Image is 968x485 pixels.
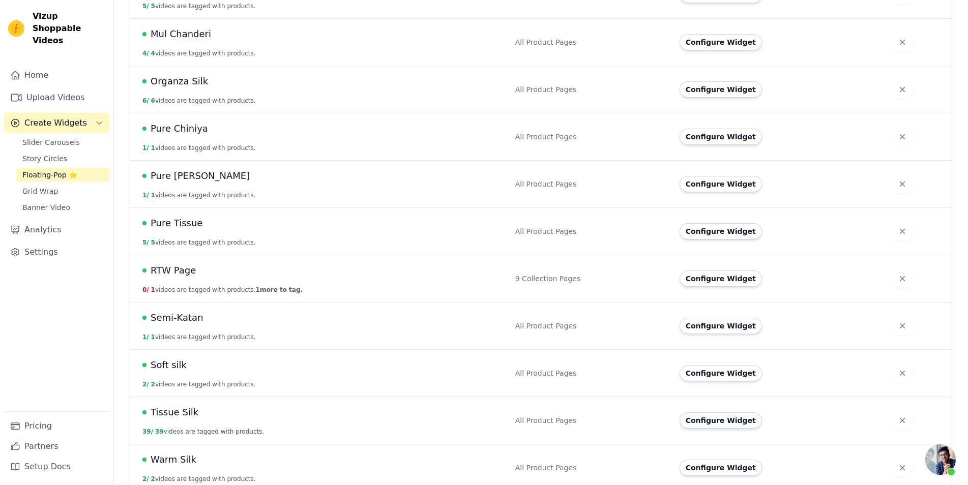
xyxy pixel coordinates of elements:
button: Delete widget [893,222,912,240]
button: Configure Widget [680,34,762,50]
span: Soft silk [151,358,187,372]
span: 1 more to tag. [256,286,303,293]
div: Open chat [925,444,956,475]
span: Semi-Katan [151,311,203,325]
span: Live Published [142,127,146,131]
a: Story Circles [16,151,109,166]
a: Floating-Pop ⭐ [16,168,109,182]
div: All Product Pages [515,321,667,331]
span: Live Published [142,268,146,272]
button: Configure Widget [680,412,762,429]
div: All Product Pages [515,415,667,426]
button: Configure Widget [680,270,762,287]
span: Story Circles [22,154,67,164]
span: Live Published [142,79,146,83]
span: Live Published [142,458,146,462]
span: 4 [151,50,155,57]
button: 39/ 39videos are tagged with products. [142,428,264,436]
span: Live Published [142,32,146,36]
span: 1 [151,334,155,341]
a: Upload Videos [4,87,109,108]
span: 2 [151,381,155,388]
a: Home [4,65,109,85]
span: Live Published [142,221,146,225]
div: All Product Pages [515,84,667,95]
span: Mul Chanderi [151,27,211,41]
a: Slider Carousels [16,135,109,149]
button: 4/ 4videos are tagged with products. [142,49,256,57]
a: Grid Wrap [16,184,109,198]
a: Settings [4,242,109,262]
button: Create Widgets [4,113,109,133]
button: 5/ 5videos are tagged with products. [142,2,256,10]
button: Delete widget [893,33,912,51]
button: 1/ 1videos are tagged with products. [142,333,256,341]
span: 5 / [142,239,149,246]
button: 1/ 1videos are tagged with products. [142,191,256,199]
button: Delete widget [893,128,912,146]
span: 5 [151,239,155,246]
span: Warm Silk [151,452,196,467]
span: 1 / [142,144,149,151]
button: Delete widget [893,175,912,193]
span: RTW Page [151,263,196,278]
button: Delete widget [893,411,912,430]
div: All Product Pages [515,37,667,47]
span: 6 [151,97,155,104]
span: 1 [151,286,155,293]
span: 2 [151,475,155,482]
span: Grid Wrap [22,186,58,196]
button: 0/ 1videos are tagged with products.1more to tag. [142,286,303,294]
span: 1 / [142,192,149,199]
button: Delete widget [893,80,912,99]
span: Live Published [142,363,146,367]
span: Pure [PERSON_NAME] [151,169,250,183]
span: 2 / [142,475,149,482]
div: All Product Pages [515,132,667,142]
div: 9 Collection Pages [515,274,667,284]
button: Configure Widget [680,129,762,145]
button: 6/ 6videos are tagged with products. [142,97,256,105]
a: Analytics [4,220,109,240]
button: Configure Widget [680,176,762,192]
button: Configure Widget [680,318,762,334]
span: 2 / [142,381,149,388]
span: Pure Tissue [151,216,202,230]
span: Create Widgets [24,117,87,129]
img: Vizup [8,20,24,37]
button: Delete widget [893,269,912,288]
span: Live Published [142,410,146,414]
button: Delete widget [893,459,912,477]
span: 39 / [142,428,153,435]
button: 2/ 2videos are tagged with products. [142,475,256,483]
a: Pricing [4,416,109,436]
span: 0 / [142,286,149,293]
button: 2/ 2videos are tagged with products. [142,380,256,388]
a: Partners [4,436,109,457]
span: Live Published [142,174,146,178]
span: 5 / [142,3,149,10]
div: All Product Pages [515,179,667,189]
div: All Product Pages [515,226,667,236]
span: Floating-Pop ⭐ [22,170,77,180]
a: Banner Video [16,200,109,215]
button: Delete widget [893,317,912,335]
span: 5 [151,3,155,10]
button: Delete widget [893,364,912,382]
span: Organza Silk [151,74,208,88]
span: 1 / [142,334,149,341]
button: Configure Widget [680,460,762,476]
button: 1/ 1videos are tagged with products. [142,144,256,152]
button: Configure Widget [680,365,762,381]
button: 5/ 5videos are tagged with products. [142,238,256,247]
span: Live Published [142,316,146,320]
div: All Product Pages [515,368,667,378]
div: All Product Pages [515,463,667,473]
span: 4 / [142,50,149,57]
span: 39 [155,428,164,435]
span: 6 / [142,97,149,104]
button: Configure Widget [680,81,762,98]
span: Vizup Shoppable Videos [33,10,105,47]
a: Setup Docs [4,457,109,477]
span: 1 [151,144,155,151]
